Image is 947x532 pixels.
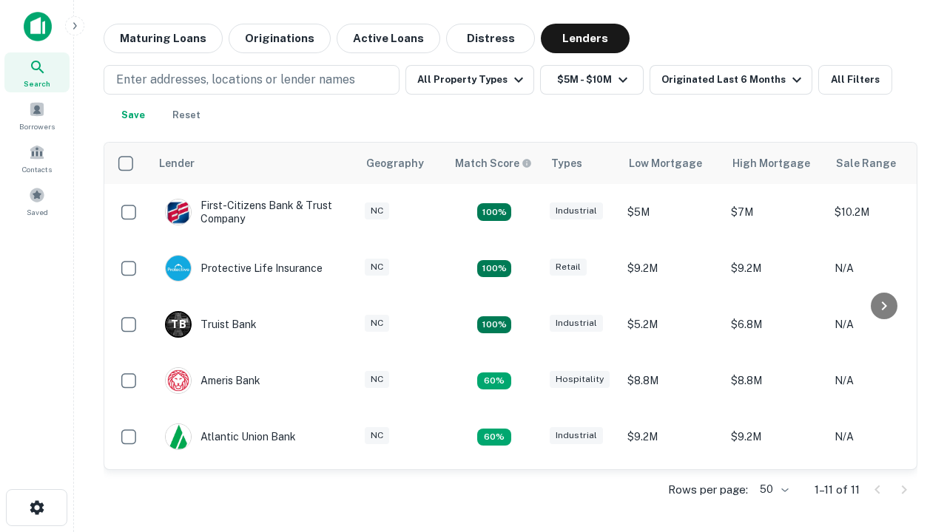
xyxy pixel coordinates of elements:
td: $7M [724,184,827,240]
td: $6.8M [724,296,827,352]
div: Lender [159,154,195,172]
img: picture [166,199,191,225]
div: NC [365,315,389,332]
a: Borrowers [4,95,70,135]
img: picture [166,424,191,449]
div: NC [365,371,389,388]
div: Protective Life Insurance [165,255,323,282]
div: Sale Range [836,154,896,172]
span: Borrowers [19,120,55,132]
button: Active Loans [337,24,440,53]
th: Low Mortgage [620,143,724,184]
img: picture [166,368,191,393]
td: $6.3M [620,465,724,521]
td: $9.2M [724,240,827,296]
button: Originated Last 6 Months [650,65,812,95]
span: Search [24,78,50,89]
img: capitalize-icon.png [24,12,52,41]
div: Matching Properties: 2, hasApolloMatch: undefined [477,203,511,221]
button: Maturing Loans [104,24,223,53]
iframe: Chat Widget [873,366,947,437]
div: Matching Properties: 1, hasApolloMatch: undefined [477,429,511,446]
a: Search [4,52,70,92]
button: Lenders [541,24,630,53]
div: Low Mortgage [629,154,702,172]
div: Atlantic Union Bank [165,423,296,450]
button: All Property Types [405,65,534,95]
div: High Mortgage [732,154,810,172]
h6: Match Score [455,155,529,171]
th: Capitalize uses an advanced AI algorithm to match your search with the best lender. The match sco... [446,143,542,184]
th: High Mortgage [724,143,827,184]
div: Truist Bank [165,311,257,338]
span: Contacts [22,163,52,175]
button: $5M - $10M [540,65,644,95]
p: Enter addresses, locations or lender names [116,71,355,89]
div: Industrial [550,202,603,219]
button: Enter addresses, locations or lender names [104,65,400,95]
button: Distress [446,24,535,53]
div: Matching Properties: 2, hasApolloMatch: undefined [477,260,511,278]
div: Matching Properties: 1, hasApolloMatch: undefined [477,372,511,390]
p: 1–11 of 11 [815,481,860,499]
button: Reset [163,100,210,130]
div: NC [365,427,389,444]
button: All Filters [818,65,892,95]
p: Rows per page: [668,481,748,499]
div: Hospitality [550,371,610,388]
div: Retail [550,259,587,276]
button: Save your search to get updates of matches that match your search criteria. [109,100,157,130]
th: Lender [150,143,357,184]
button: Originations [229,24,331,53]
div: 50 [754,479,791,500]
td: $6.3M [724,465,827,521]
div: Ameris Bank [165,367,260,394]
div: Originated Last 6 Months [661,71,806,89]
div: Industrial [550,315,603,332]
div: Types [551,154,582,172]
a: Contacts [4,138,70,178]
td: $9.2M [620,240,724,296]
div: Industrial [550,427,603,444]
td: $8.8M [724,352,827,409]
td: $5.2M [620,296,724,352]
img: picture [166,256,191,281]
td: $8.8M [620,352,724,409]
th: Types [542,143,620,184]
td: $5M [620,184,724,240]
div: Matching Properties: 3, hasApolloMatch: undefined [477,316,511,334]
div: Geography [366,154,424,172]
div: NC [365,259,389,276]
div: Capitalize uses an advanced AI algorithm to match your search with the best lender. The match sco... [455,155,532,171]
div: First-citizens Bank & Trust Company [165,199,343,225]
td: $9.2M [620,409,724,465]
span: Saved [27,206,48,218]
td: $9.2M [724,409,827,465]
a: Saved [4,181,70,221]
p: T B [171,317,186,332]
div: NC [365,202,389,219]
th: Geography [357,143,446,184]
